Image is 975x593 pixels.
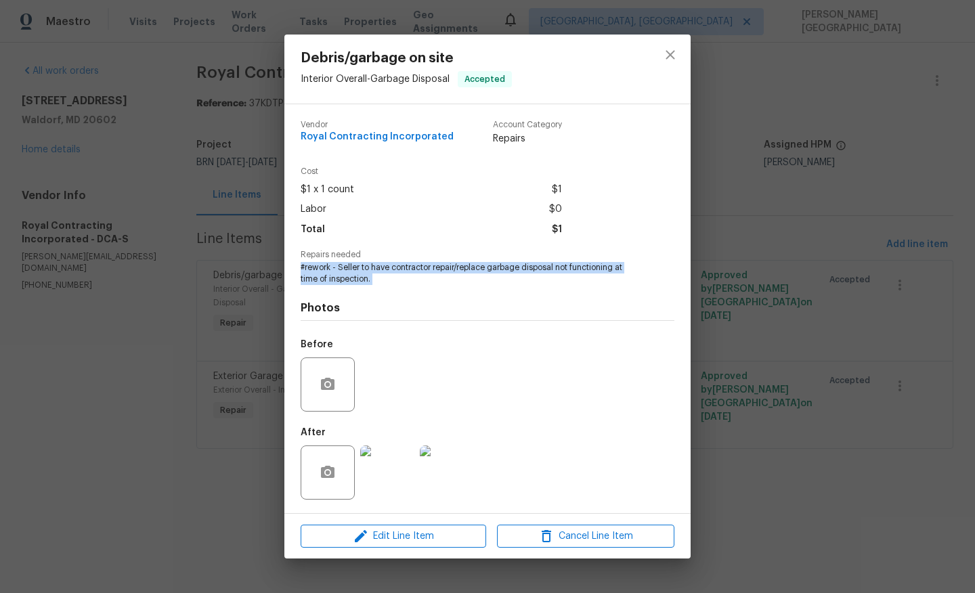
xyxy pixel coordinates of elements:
h4: Photos [301,301,674,315]
span: Edit Line Item [305,528,482,545]
span: #rework - Seller to have contractor repair/replace garbage disposal not functioning at time of in... [301,262,637,285]
span: Interior Overall - Garbage Disposal [301,74,450,84]
button: Cancel Line Item [497,525,674,548]
span: Vendor [301,120,454,129]
span: Account Category [493,120,562,129]
span: Cost [301,167,562,176]
span: $0 [549,200,562,219]
span: $1 [552,180,562,200]
button: Edit Line Item [301,525,486,548]
span: Repairs [493,132,562,146]
span: $1 [552,220,562,240]
h5: Before [301,340,333,349]
span: Repairs needed [301,250,674,259]
span: Accepted [459,72,511,86]
span: Total [301,220,325,240]
button: close [654,39,687,71]
span: Debris/garbage on site [301,51,512,66]
span: Cancel Line Item [501,528,670,545]
h5: After [301,428,326,437]
span: $1 x 1 count [301,180,354,200]
span: Royal Contracting Incorporated [301,132,454,142]
span: Labor [301,200,326,219]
